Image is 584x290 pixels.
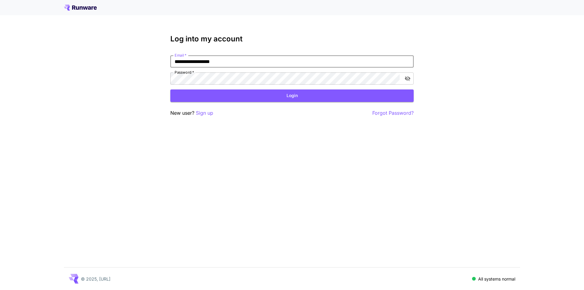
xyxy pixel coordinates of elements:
button: Sign up [196,109,213,117]
label: Password [175,70,194,75]
p: All systems normal [478,276,515,282]
p: New user? [170,109,213,117]
p: © 2025, [URL] [81,276,110,282]
h3: Log into my account [170,35,414,43]
button: Forgot Password? [372,109,414,117]
button: Login [170,89,414,102]
button: toggle password visibility [402,73,413,84]
label: Email [175,53,186,58]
